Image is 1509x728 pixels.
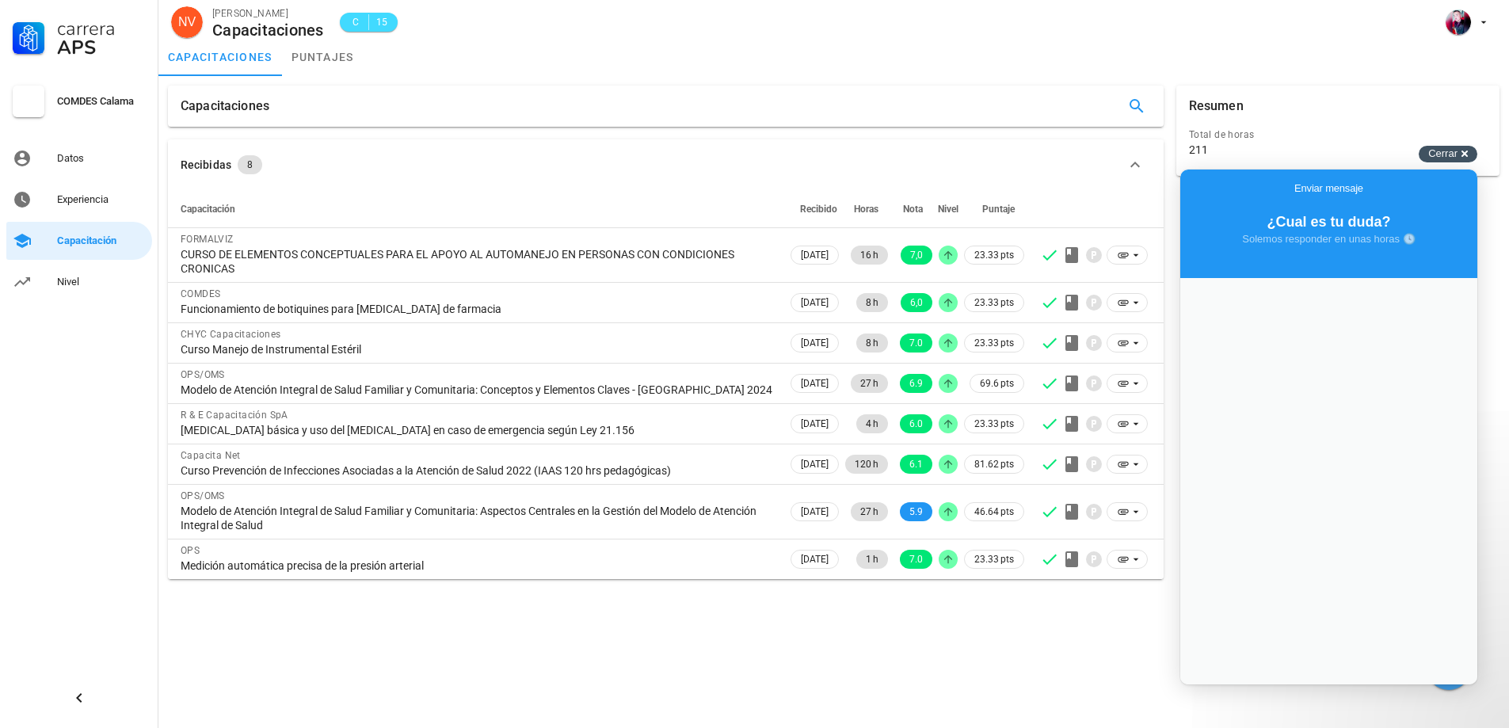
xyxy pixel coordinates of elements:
[181,369,225,380] span: OPS/OMS
[866,334,878,353] span: 8 h
[855,455,878,474] span: 120 h
[982,204,1015,215] span: Puntaje
[181,342,775,356] div: Curso Manejo de Instrumental Estéril
[168,139,1164,190] button: Recibidas 8
[860,502,878,521] span: 27 h
[181,558,775,573] div: Medición automática precisa de la presión arterial
[801,294,829,311] span: [DATE]
[57,38,146,57] div: APS
[1419,146,1477,162] button: Cerrar
[181,204,235,215] span: Capacitación
[801,455,829,473] span: [DATE]
[181,86,269,127] div: Capacitaciones
[181,247,775,276] div: CURSO DE ELEMENTOS CONCEPTUALES PARA EL APOYO AL AUTOMANEJO EN PERSONAS CON CONDICIONES CRONICAS
[171,6,203,38] div: avatar
[181,288,220,299] span: COMDES
[212,21,324,39] div: Capacitaciones
[1428,147,1458,159] span: Cerrar
[910,293,923,312] span: 6,0
[168,190,787,228] th: Capacitación
[6,181,152,219] a: Experiencia
[974,551,1014,567] span: 23.33 pts
[375,14,388,30] span: 15
[282,38,364,76] a: puntajes
[181,490,225,501] span: OPS/OMS
[181,156,231,173] div: Recibidas
[909,334,923,353] span: 7.0
[349,14,362,30] span: C
[866,414,878,433] span: 4 h
[909,414,923,433] span: 6.0
[1189,127,1487,143] div: Total de horas
[181,329,281,340] span: CHYC Capacitaciones
[866,550,878,569] span: 1 h
[909,455,923,474] span: 6.1
[1180,170,1477,684] iframe: Help Scout Beacon - Live Chat, Contact Form, and Knowledge Base
[974,504,1014,520] span: 46.64 pts
[801,246,829,264] span: [DATE]
[974,335,1014,351] span: 23.33 pts
[1446,10,1471,35] div: avatar
[181,423,775,437] div: [MEDICAL_DATA] básica y uso del [MEDICAL_DATA] en caso de emergencia según Ley 21.156
[860,374,878,393] span: 27 h
[938,204,958,215] span: Nivel
[247,155,253,174] span: 8
[57,19,146,38] div: Carrera
[903,204,923,215] span: Nota
[57,152,146,165] div: Datos
[961,190,1027,228] th: Puntaje
[800,204,837,215] span: Recibido
[181,545,200,556] span: OPS
[1189,143,1208,157] div: 211
[181,383,775,397] div: Modelo de Atención Integral de Salud Familiar y Comunitaria: Conceptos y Elementos Claves - [GEOG...
[854,204,878,215] span: Horas
[57,193,146,206] div: Experiencia
[6,139,152,177] a: Datos
[212,6,324,21] div: [PERSON_NAME]
[181,234,234,245] span: FORMALVIZ
[181,450,241,461] span: Capacita Net
[866,293,878,312] span: 8 h
[842,190,891,228] th: Horas
[801,334,829,352] span: [DATE]
[980,375,1014,391] span: 69.6 pts
[178,6,196,38] span: NV
[181,410,288,421] span: R & E Capacitación SpA
[801,375,829,392] span: [DATE]
[909,502,923,521] span: 5.9
[801,503,829,520] span: [DATE]
[974,456,1014,472] span: 81.62 pts
[57,234,146,247] div: Capacitación
[801,415,829,433] span: [DATE]
[1189,86,1244,127] div: Resumen
[860,246,878,265] span: 16 h
[891,190,936,228] th: Nota
[158,38,282,76] a: capacitaciones
[909,550,923,569] span: 7.0
[787,190,842,228] th: Recibido
[181,463,775,478] div: Curso Prevención de Infecciones Asociadas a la Atención de Salud 2022 (IAAS 120 hrs pedagógicas)
[974,295,1014,311] span: 23.33 pts
[909,374,923,393] span: 6.9
[910,246,923,265] span: 7,0
[974,247,1014,263] span: 23.33 pts
[936,190,961,228] th: Nivel
[801,551,829,568] span: [DATE]
[57,276,146,288] div: Nivel
[974,416,1014,432] span: 23.33 pts
[181,302,775,316] div: Funcionamiento de botiquines para [MEDICAL_DATA] de farmacia
[181,504,775,532] div: Modelo de Atención Integral de Salud Familiar y Comunitaria: Aspectos Centrales en la Gestión del...
[6,263,152,301] a: Nivel
[6,222,152,260] a: Capacitación
[57,95,146,108] div: COMDES Calama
